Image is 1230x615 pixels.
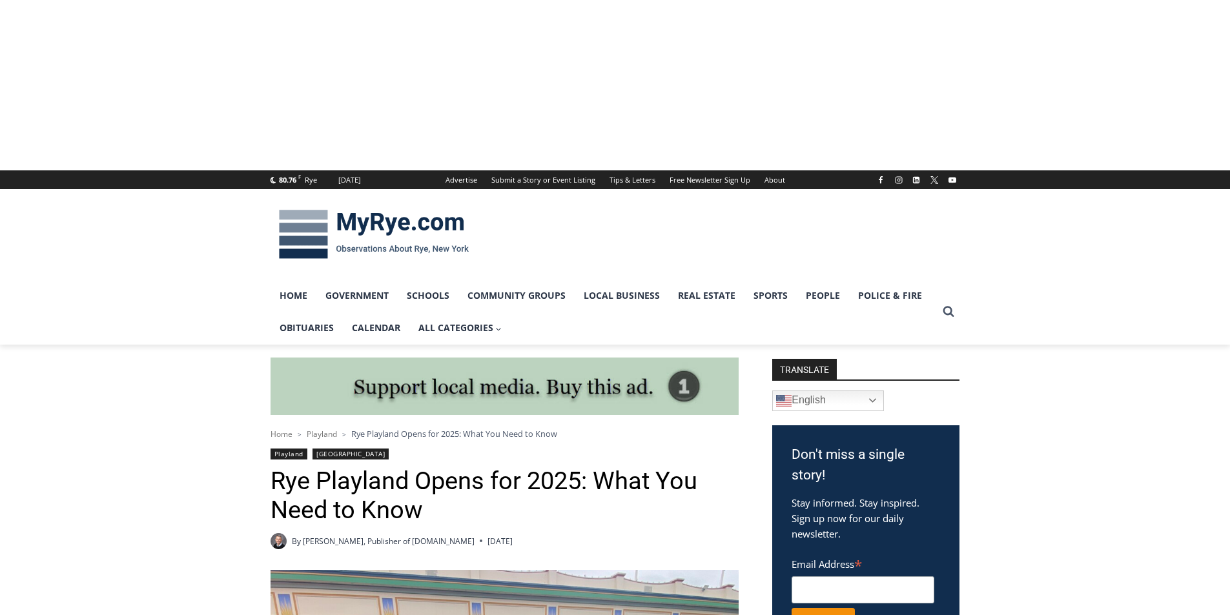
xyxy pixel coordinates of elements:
h1: Rye Playland Opens for 2025: What You Need to Know [271,467,739,525]
a: [PERSON_NAME], Publisher of [DOMAIN_NAME] [303,536,475,547]
a: Playland [307,428,337,439]
span: By [292,535,301,547]
a: Obituaries [271,312,343,344]
a: Advertise [438,170,484,189]
div: Rye [305,174,317,186]
span: > [342,430,346,439]
label: Email Address [792,551,934,574]
a: Community Groups [458,279,575,312]
img: en [776,393,792,408]
a: Submit a Story or Event Listing [484,170,602,189]
time: [DATE] [487,535,513,547]
span: F [298,173,301,180]
a: Police & Fire [849,279,931,312]
span: 80.76 [279,175,296,185]
a: Free Newsletter Sign Up [662,170,757,189]
strong: TRANSLATE [772,359,837,379]
a: [GEOGRAPHIC_DATA] [313,449,389,459]
a: Playland [271,449,307,459]
a: Instagram [891,172,907,188]
a: People [797,279,849,312]
a: Linkedin [908,172,924,188]
span: All Categories [418,321,502,335]
a: Local Business [575,279,669,312]
a: Government [316,279,398,312]
img: support local media, buy this ad [271,358,739,416]
a: Tips & Letters [602,170,662,189]
nav: Breadcrumbs [271,427,739,440]
a: Home [271,428,292,439]
a: Real Estate [669,279,744,312]
span: > [298,430,302,439]
button: View Search Form [937,300,960,323]
a: About [757,170,792,189]
a: Sports [744,279,797,312]
h3: Don't miss a single story! [792,445,940,485]
a: Author image [271,533,287,549]
a: Home [271,279,316,312]
a: Schools [398,279,458,312]
p: Stay informed. Stay inspired. Sign up now for our daily newsletter. [792,495,940,541]
nav: Secondary Navigation [438,170,792,189]
a: English [772,390,884,411]
div: [DATE] [338,174,361,186]
img: MyRye.com [271,201,477,268]
a: Facebook [873,172,888,188]
span: Rye Playland Opens for 2025: What You Need to Know [351,428,557,439]
a: Calendar [343,312,409,344]
nav: Primary Navigation [271,279,937,345]
a: X [927,172,942,188]
a: YouTube [945,172,960,188]
a: All Categories [409,312,511,344]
